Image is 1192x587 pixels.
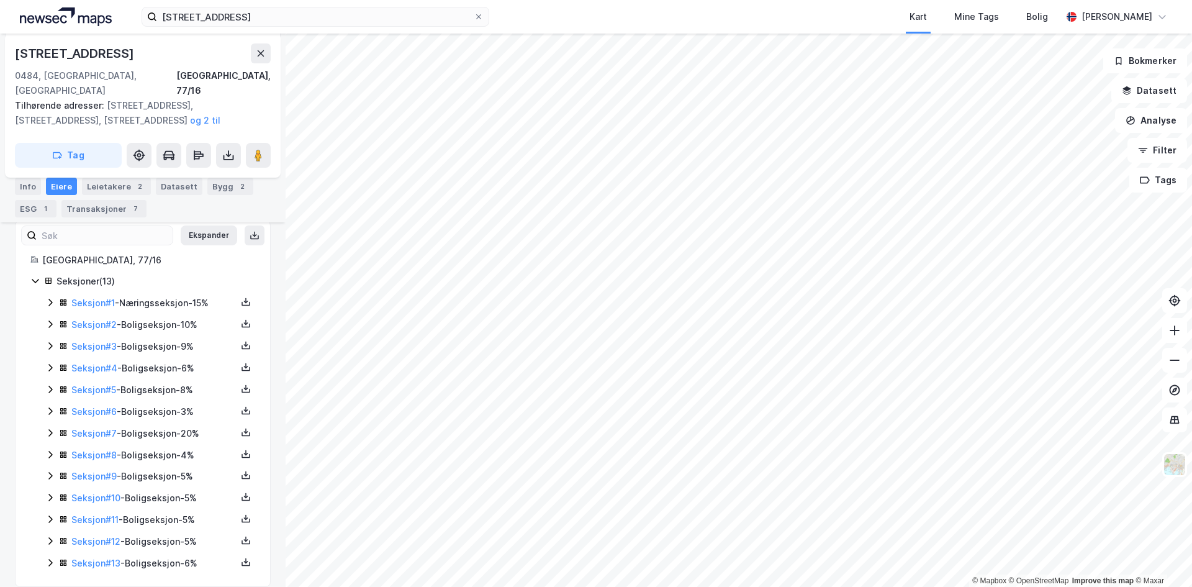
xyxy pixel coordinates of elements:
div: 7 [129,202,142,215]
div: Info [15,178,41,195]
div: Seksjoner ( 13 ) [56,274,255,289]
div: [GEOGRAPHIC_DATA], 77/16 [42,253,255,268]
div: Bygg [207,178,253,195]
div: [PERSON_NAME] [1081,9,1152,24]
div: - Boligseksjon - 9% [71,339,237,354]
a: Seksjon#11 [71,514,119,525]
iframe: Chat Widget [1130,527,1192,587]
div: - Boligseksjon - 6% [71,556,237,571]
div: Kart [910,9,927,24]
a: Seksjon#9 [71,471,117,481]
div: - Næringsseksjon - 15% [71,296,237,311]
div: - Boligseksjon - 6% [71,361,237,376]
div: Bolig [1026,9,1048,24]
a: Seksjon#13 [71,558,120,568]
div: Eiere [46,178,77,195]
button: Filter [1127,138,1187,163]
input: Søk på adresse, matrikkel, gårdeiere, leietakere eller personer [157,7,474,26]
div: - Boligseksjon - 10% [71,317,237,332]
a: OpenStreetMap [1009,576,1069,585]
div: Leietakere [82,178,151,195]
div: - Boligseksjon - 5% [71,469,237,484]
img: Z [1163,453,1186,476]
img: logo.a4113a55bc3d86da70a041830d287a7e.svg [20,7,112,26]
div: Datasett [156,178,202,195]
div: 2 [236,180,248,193]
a: Seksjon#5 [71,385,116,395]
a: Seksjon#4 [71,363,117,373]
a: Seksjon#6 [71,406,117,417]
div: [STREET_ADDRESS] [15,43,137,63]
button: Analyse [1115,108,1187,133]
div: - Boligseksjon - 20% [71,426,237,441]
div: - Boligseksjon - 3% [71,404,237,419]
div: [GEOGRAPHIC_DATA], 77/16 [176,68,271,98]
a: Seksjon#3 [71,341,117,352]
div: Mine Tags [954,9,999,24]
button: Tags [1129,168,1187,193]
div: - Boligseksjon - 8% [71,383,237,398]
div: [STREET_ADDRESS], [STREET_ADDRESS], [STREET_ADDRESS] [15,98,261,128]
div: 2 [133,180,146,193]
div: - Boligseksjon - 4% [71,448,237,463]
div: - Boligseksjon - 5% [71,534,237,549]
div: - Boligseksjon - 5% [71,512,237,527]
div: Transaksjoner [61,200,147,217]
div: Kontrollprogram for chat [1130,527,1192,587]
button: Tag [15,143,122,168]
a: Improve this map [1072,576,1134,585]
button: Ekspander [181,225,237,245]
a: Seksjon#2 [71,319,117,330]
input: Søk [37,226,173,245]
button: Bokmerker [1103,48,1187,73]
a: Seksjon#10 [71,493,120,503]
a: Seksjon#7 [71,428,117,439]
span: Tilhørende adresser: [15,100,107,111]
a: Seksjon#8 [71,450,117,460]
a: Seksjon#1 [71,298,115,308]
div: - Boligseksjon - 5% [71,491,237,506]
div: 0484, [GEOGRAPHIC_DATA], [GEOGRAPHIC_DATA] [15,68,176,98]
div: 1 [39,202,52,215]
a: Mapbox [972,576,1006,585]
button: Datasett [1111,78,1187,103]
div: ESG [15,200,56,217]
a: Seksjon#12 [71,536,120,547]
